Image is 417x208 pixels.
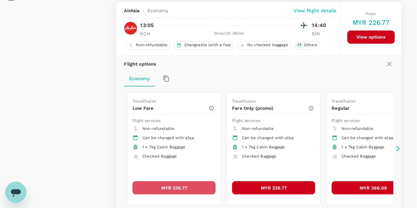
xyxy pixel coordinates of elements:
[352,17,390,28] h6: MYR 226.77
[242,134,310,141] div: Can be changed with a
[124,61,156,67] p: Flight options
[142,126,174,131] span: Non-refundable
[181,42,233,48] span: Changeable (with a fee)
[242,154,276,158] span: Checked Baggage
[232,104,308,111] p: Fare Only (promo)
[245,42,291,48] span: No checked baggage
[312,21,328,29] p: 14:40
[142,144,185,149] span: 1 x 7kg Cabin Baggage
[133,42,170,48] span: Non-refundable
[124,7,139,14] span: AirAsia
[232,181,315,194] button: MYR 226.77
[342,154,376,158] span: Checked Baggage
[142,134,210,141] div: Can be changed with a
[133,104,209,111] p: Low Fare
[347,30,395,44] button: View options
[312,30,328,37] p: SIN
[140,30,157,37] p: KCH
[287,135,293,140] span: fee
[366,12,376,16] span: From
[332,99,355,103] span: Travelfusion
[301,42,320,48] span: Others
[232,118,260,123] span: Flight services
[142,154,177,158] span: Checked Baggage
[147,7,168,14] span: Economy
[133,118,161,123] span: Flight services
[332,118,360,123] span: Flight services
[5,182,26,203] iframe: Button to launch messaging window
[332,104,408,111] p: Regular
[188,135,194,140] span: fee
[133,181,216,194] button: MYR 226.77
[237,41,291,49] div: No checked baggage
[133,99,156,103] span: Travelfusion
[387,135,393,140] span: fee
[232,99,256,103] span: Travelfusion
[174,41,233,49] div: Changeable (with a fee)
[242,144,285,149] span: 1 x 7kg Cabin Baggage
[124,71,155,86] button: Economy
[140,21,154,29] p: 13:05
[161,30,297,37] div: Direct , 1h 35min
[342,126,373,131] span: Non-refundable
[294,41,320,49] div: +1Others
[124,21,137,35] img: AK
[242,126,274,131] span: Non-refundable
[296,42,303,48] span: + 1
[126,41,170,49] div: Non-refundable
[294,7,336,14] p: View flight details
[342,144,384,149] span: 1 x 7kg Cabin Baggage
[342,134,409,141] div: Can be changed with a
[139,7,147,14] span: -
[332,181,415,194] button: MYR 268.09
